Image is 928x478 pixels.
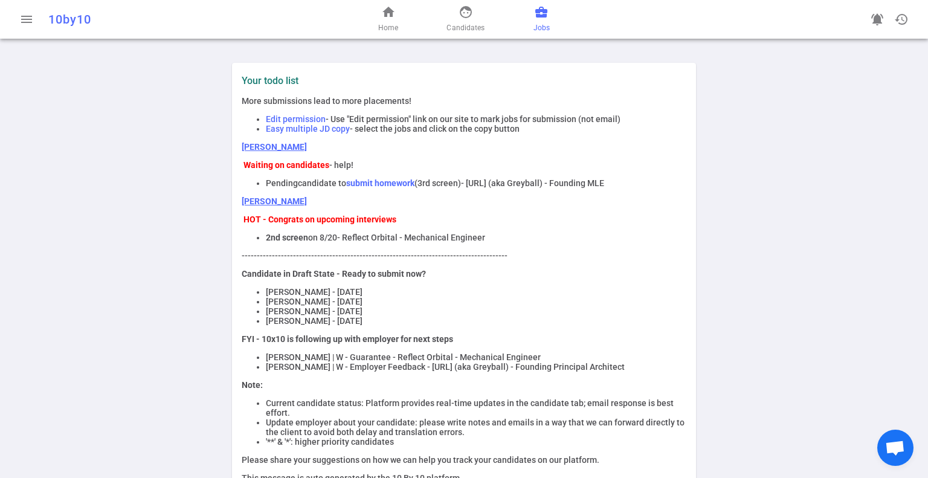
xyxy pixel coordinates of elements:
li: '**' & '*': higher priority candidates [266,437,686,447]
li: [PERSON_NAME] - [DATE] [266,316,686,326]
span: - help! [329,160,353,170]
span: menu [19,12,34,27]
p: ---------------------------------------------------------------------------------------- [242,251,686,260]
span: - select the jobs and click on the copy button [350,124,520,134]
a: [PERSON_NAME] [242,142,307,152]
strong: 2nd screen [266,233,308,242]
li: Current candidate status: Platform provides real-time updates in the candidate tab; email respons... [266,398,686,418]
span: Easy multiple JD copy [266,124,350,134]
span: Home [378,22,398,34]
div: 10by10 [48,12,304,27]
li: [PERSON_NAME] - [DATE] [266,287,686,297]
strong: submit homework [346,178,414,188]
span: home [381,5,396,19]
button: Open menu [14,7,39,31]
span: Pending [266,178,298,188]
p: Please share your suggestions on how we can help you track your candidates on our platform. [242,455,686,465]
a: [PERSON_NAME] [242,196,307,206]
li: [PERSON_NAME] - [DATE] [266,306,686,316]
a: Home [378,5,398,34]
a: Open chat [877,430,913,466]
a: Candidates [446,5,485,34]
span: More submissions lead to more placements! [242,96,411,106]
span: - Use "Edit permission" link on our site to mark jobs for submission (not email) [326,114,620,124]
strong: Waiting on candidates [243,160,329,170]
span: - [URL] (aka Greyball) - Founding MLE [461,178,604,188]
a: Go to see announcements [865,7,889,31]
a: Jobs [533,5,550,34]
span: history [894,12,909,27]
strong: Note: [242,380,263,390]
li: [PERSON_NAME] | W - Guarantee - Reflect Orbital - Mechanical Engineer [266,352,686,362]
span: on 8/20 [308,233,337,242]
span: - Reflect Orbital - Mechanical Engineer [337,233,485,242]
span: Candidates [446,22,485,34]
label: Your todo list [242,75,686,86]
span: business_center [534,5,549,19]
li: Update employer about your candidate: please write notes and emails in a way that we can forward ... [266,418,686,437]
li: [PERSON_NAME] - [DATE] [266,297,686,306]
span: Edit permission [266,114,326,124]
strong: Candidate in Draft State - Ready to submit now? [242,269,426,279]
li: [PERSON_NAME] | W - Employer Feedback - [URL] (aka Greyball) - Founding Principal Architect [266,362,686,372]
span: notifications_active [870,12,884,27]
button: Open history [889,7,913,31]
strong: FYI - 10x10 is following up with employer for next steps [242,334,453,344]
span: (3rd screen) [414,178,461,188]
span: face [459,5,473,19]
strong: HOT - Congrats on upcoming interviews [243,215,396,224]
span: candidate to [298,178,346,188]
span: Jobs [533,22,550,34]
